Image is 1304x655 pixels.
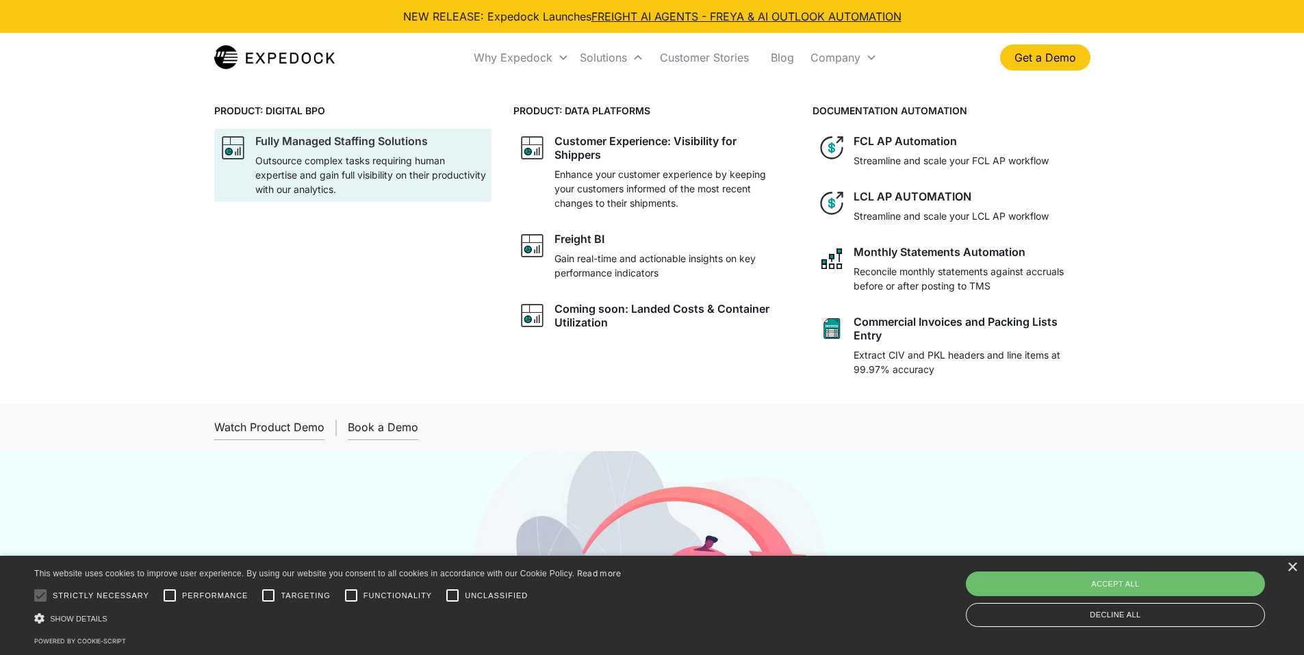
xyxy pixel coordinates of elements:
a: Read more [577,568,622,578]
div: Customer Experience: Visibility for Shippers [554,134,785,162]
div: Monthly Statements Automation [854,245,1025,259]
a: sheet iconCommercial Invoices and Packing Lists EntryExtract CIV and PKL headers and line items a... [813,309,1090,382]
a: Book a Demo [348,415,418,440]
div: NEW RELEASE: Expedock Launches [403,8,902,25]
a: Customer Stories [649,34,760,81]
a: Blog [760,34,805,81]
div: Show details [34,611,622,626]
p: Streamline and scale your FCL AP workflow [854,153,1049,168]
div: Fully Managed Staffing Solutions [255,134,428,148]
a: FREIGHT AI AGENTS - FREYA & AI OUTLOOK AUTOMATION [591,10,902,23]
span: Unclassified [465,590,528,602]
div: Company [805,34,882,81]
a: dollar iconFCL AP AutomationStreamline and scale your FCL AP workflow [813,129,1090,173]
div: Company [810,51,860,64]
a: graph iconFully Managed Staffing SolutionsOutsource complex tasks requiring human expertise and g... [214,129,491,202]
span: This website uses cookies to improve user experience. By using our website you consent to all coo... [34,569,574,578]
div: Decline all [966,603,1265,627]
h4: PRODUCT: DIGITAL BPO [214,103,491,118]
div: FCL AP Automation [854,134,957,148]
p: Extract CIV and PKL headers and line items at 99.97% accuracy [854,348,1084,376]
img: graph icon [220,134,247,162]
span: Strictly necessary [53,590,149,602]
a: open lightbox [214,415,324,440]
div: LCL AP AUTOMATION [854,190,971,203]
p: Reconcile monthly statements against accruals before or after posting to TMS [854,264,1084,293]
a: graph iconCustomer Experience: Visibility for ShippersEnhance your customer experience by keeping... [513,129,791,216]
p: Gain real-time and actionable insights on key performance indicators [554,251,785,280]
iframe: Chat Widget [1236,589,1304,655]
div: Commercial Invoices and Packing Lists Entry [854,315,1084,342]
img: sheet icon [818,315,845,342]
img: dollar icon [818,190,845,217]
h4: PRODUCT: DATA PLATFORMS [513,103,791,118]
a: Get a Demo [1000,44,1090,70]
div: Solutions [580,51,627,64]
div: Why Expedock [474,51,552,64]
span: Functionality [363,590,432,602]
h4: DOCUMENTATION AUTOMATION [813,103,1090,118]
div: Book a Demo [348,420,418,434]
p: Streamline and scale your LCL AP workflow [854,209,1049,223]
a: Powered by cookie-script [34,637,126,645]
a: home [214,44,335,71]
p: Enhance your customer experience by keeping your customers informed of the most recent changes to... [554,167,785,210]
div: Accept all [966,571,1265,596]
div: Close [1287,563,1297,573]
a: graph iconFreight BIGain real-time and actionable insights on key performance indicators [513,227,791,285]
a: graph iconComing soon: Landed Costs & Container Utilization [513,296,791,335]
img: graph icon [519,302,546,329]
div: Solutions [574,34,649,81]
span: Performance [182,590,248,602]
div: Why Expedock [468,34,574,81]
img: network like icon [818,245,845,272]
span: Show details [50,615,107,623]
img: graph icon [519,134,546,162]
span: Targeting [281,590,330,602]
a: network like iconMonthly Statements AutomationReconcile monthly statements against accruals befor... [813,240,1090,298]
img: dollar icon [818,134,845,162]
img: Expedock Logo [214,44,335,71]
div: Coming soon: Landed Costs & Container Utilization [554,302,785,329]
a: dollar iconLCL AP AUTOMATIONStreamline and scale your LCL AP workflow [813,184,1090,229]
div: Freight BI [554,232,604,246]
div: Watch Product Demo [214,420,324,434]
img: graph icon [519,232,546,259]
p: Outsource complex tasks requiring human expertise and gain full visibility on their productivity ... [255,153,486,196]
